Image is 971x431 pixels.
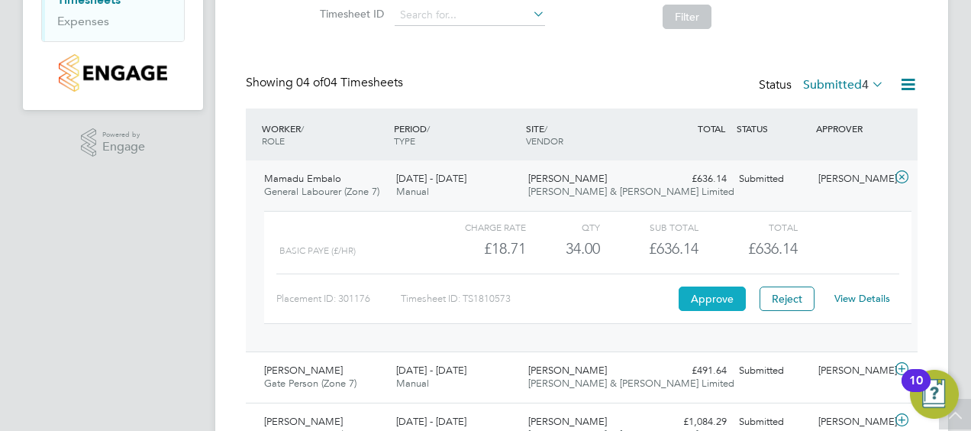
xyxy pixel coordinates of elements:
div: STATUS [733,115,812,142]
button: Approve [679,287,746,311]
div: £636.14 [600,236,698,261]
div: Submitted [733,167,812,192]
span: £636.14 [748,239,798,258]
div: Total [698,218,797,236]
span: [DATE] - [DATE] [396,415,466,428]
div: 10 [909,381,923,400]
input: Search for... [395,5,545,26]
button: Filter [663,5,711,29]
span: TOTAL [698,122,725,134]
div: Placement ID: 301176 [276,287,401,311]
span: 04 of [296,75,324,90]
span: Engage [102,141,145,154]
div: SITE [522,115,654,154]
span: [DATE] - [DATE] [396,364,466,377]
span: General Labourer (Zone 7) [264,185,379,198]
div: Submitted [733,358,812,384]
span: Manual [396,377,429,390]
a: Powered byEngage [81,128,146,157]
div: Timesheet ID: TS1810573 [401,287,675,311]
span: 04 Timesheets [296,75,403,90]
span: Manual [396,185,429,198]
div: PERIOD [390,115,522,154]
div: Sub Total [600,218,698,236]
span: [PERSON_NAME] & [PERSON_NAME] Limited [528,377,734,390]
div: £18.71 [427,236,526,261]
span: / [427,122,430,134]
label: Submitted [803,77,884,92]
span: 4 [862,77,869,92]
button: Reject [760,287,815,311]
a: View Details [834,292,890,305]
span: Mamadu Embalo [264,172,341,185]
a: Expenses [57,14,109,28]
span: VENDOR [526,134,563,147]
span: [PERSON_NAME] [528,415,607,428]
span: [PERSON_NAME] [528,364,607,377]
div: £491.64 [653,358,733,384]
span: Gate Person (Zone 7) [264,377,356,390]
span: [PERSON_NAME] [528,172,607,185]
span: Powered by [102,128,145,141]
span: [DATE] - [DATE] [396,172,466,185]
div: 34.00 [526,236,600,261]
div: WORKER [258,115,390,154]
span: ROLE [262,134,285,147]
span: [PERSON_NAME] [264,415,343,428]
div: £636.14 [653,167,733,192]
button: Open Resource Center, 10 new notifications [910,370,959,419]
div: [PERSON_NAME] [812,167,892,192]
span: BASIC PAYE (£/HR) [279,245,356,256]
span: [PERSON_NAME] [264,364,343,377]
div: APPROVER [812,115,892,142]
div: Showing [246,75,406,91]
span: / [544,122,547,134]
a: Go to home page [41,54,185,92]
span: TYPE [394,134,415,147]
span: [PERSON_NAME] & [PERSON_NAME] Limited [528,185,734,198]
div: Charge rate [427,218,526,236]
img: countryside-properties-logo-retina.png [59,54,166,92]
div: QTY [526,218,600,236]
label: Timesheet ID [315,7,384,21]
div: [PERSON_NAME] [812,358,892,384]
span: / [301,122,304,134]
div: Status [759,75,887,96]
